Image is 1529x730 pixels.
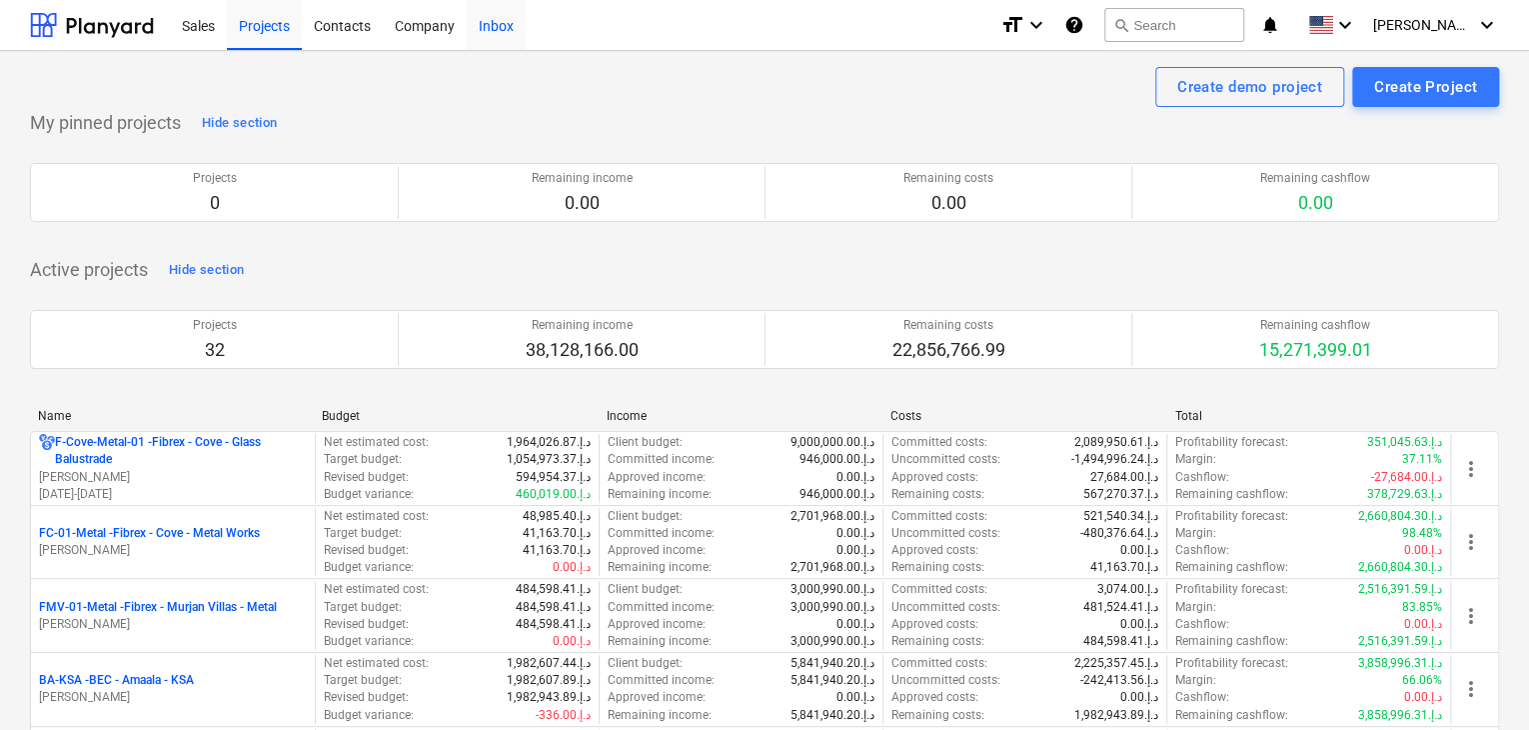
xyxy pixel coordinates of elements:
[1083,508,1158,525] p: 521,540.34د.إ.‏
[324,707,414,724] p: Budget variance :
[322,409,590,423] div: Budget
[516,581,591,598] p: 484,598.41د.إ.‏
[1402,599,1442,616] p: 83.85%
[608,633,712,650] p: Remaining income :
[891,508,987,525] p: Committed costs :
[324,616,409,633] p: Revised budget :
[1358,655,1442,672] p: 3,858,996.31د.إ.‏
[903,170,993,187] p: Remaining costs
[1175,672,1216,689] p: Margin :
[836,469,874,486] p: 0.00د.إ.‏
[1175,599,1216,616] p: Margin :
[790,434,874,451] p: 9,000,000.00د.إ.‏
[39,672,307,706] div: BA-KSA -BEC - Amaala - KSA[PERSON_NAME]
[516,599,591,616] p: 484,598.41د.إ.‏
[536,707,591,724] p: -336.00د.إ.‏
[1374,74,1477,100] div: Create Project
[507,672,591,689] p: 1,982,607.89د.إ.‏
[193,317,237,334] p: Projects
[324,633,414,650] p: Budget variance :
[608,581,683,598] p: Client budget :
[790,707,874,724] p: 5,841,940.20د.إ.‏
[324,655,429,672] p: Net estimated cost :
[39,689,307,706] p: [PERSON_NAME]
[1175,559,1288,576] p: Remaining cashflow :
[1175,409,1443,423] div: Total
[608,486,712,503] p: Remaining income :
[1120,616,1158,633] p: 0.00د.إ.‏
[608,707,712,724] p: Remaining income :
[1404,616,1442,633] p: 0.00د.إ.‏
[891,559,984,576] p: Remaining costs :
[891,672,1000,689] p: Uncommitted costs :
[1155,67,1344,107] button: Create demo project
[1404,542,1442,559] p: 0.00د.إ.‏
[891,655,987,672] p: Committed costs :
[516,616,591,633] p: 484,598.41د.إ.‏
[324,434,429,451] p: Net estimated cost :
[38,409,306,423] div: Name
[193,170,237,187] p: Projects
[891,599,1000,616] p: Uncommitted costs :
[608,469,706,486] p: Approved income :
[836,616,874,633] p: 0.00د.إ.‏
[1083,486,1158,503] p: 567,270.37د.إ.‏
[39,599,307,633] div: FMV-01-Metal -Fibrex - Murjan Villas - Metal[PERSON_NAME]
[39,672,194,689] p: BA-KSA - BEC - Amaala - KSA
[1175,655,1288,672] p: Profitability forecast :
[608,672,715,689] p: Committed income :
[790,581,874,598] p: 3,000,990.00د.إ.‏
[39,599,277,616] p: FMV-01-Metal - Fibrex - Murjan Villas - Metal
[324,689,409,706] p: Revised budget :
[1175,469,1229,486] p: Cashflow :
[891,525,1000,542] p: Uncommitted costs :
[523,525,591,542] p: 41,163.70د.إ.‏
[202,112,277,135] div: Hide section
[1177,74,1322,100] div: Create demo project
[1083,633,1158,650] p: 484,598.41د.إ.‏
[836,689,874,706] p: 0.00د.إ.‏
[39,525,260,542] p: FC-01-Metal - Fibrex - Cove - Metal Works
[1175,525,1216,542] p: Margin :
[1175,451,1216,468] p: Margin :
[553,559,591,576] p: 0.00د.إ.‏
[324,486,414,503] p: Budget variance :
[891,469,978,486] p: Approved costs :
[526,338,639,362] p: 38,128,166.00
[1402,451,1442,468] p: 37.11%
[1459,604,1483,628] span: more_vert
[1175,486,1288,503] p: Remaining cashflow :
[1459,457,1483,481] span: more_vert
[608,542,706,559] p: Approved income :
[1429,634,1529,730] iframe: Chat Widget
[608,599,715,616] p: Committed income :
[608,508,683,525] p: Client budget :
[169,259,244,282] div: Hide section
[607,409,874,423] div: Income
[891,486,984,503] p: Remaining costs :
[1459,530,1483,554] span: more_vert
[30,258,148,282] p: Active projects
[1260,191,1370,215] p: 0.00
[324,508,429,525] p: Net estimated cost :
[324,672,402,689] p: Target budget :
[197,107,282,139] button: Hide section
[1358,559,1442,576] p: 2,660,804.30د.إ.‏
[790,559,874,576] p: 2,701,968.00د.إ.‏
[1358,581,1442,598] p: 2,516,391.59د.إ.‏
[553,633,591,650] p: 0.00د.إ.‏
[608,525,715,542] p: Committed income :
[1367,486,1442,503] p: 378,729.63د.إ.‏
[891,633,984,650] p: Remaining costs :
[1175,616,1229,633] p: Cashflow :
[55,434,307,468] p: F-Cove-Metal-01 - Fibrex - Cove - Glass Balustrade
[1259,338,1372,362] p: 15,271,399.01
[790,672,874,689] p: 5,841,940.20د.إ.‏
[30,111,181,135] p: My pinned projects
[1352,67,1499,107] button: Create Project
[1120,689,1158,706] p: 0.00د.إ.‏
[324,599,402,616] p: Target budget :
[608,616,706,633] p: Approved income :
[516,486,591,503] p: 460,019.00د.إ.‏
[532,191,633,215] p: 0.00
